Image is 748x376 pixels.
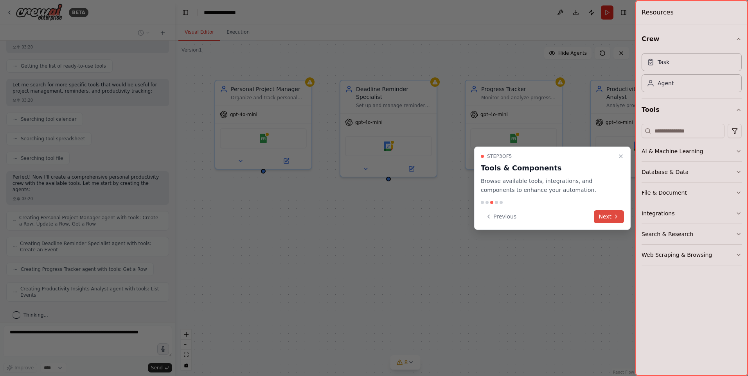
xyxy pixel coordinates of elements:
button: Previous [481,210,521,223]
button: Next [594,210,624,223]
button: Hide left sidebar [180,7,191,18]
h3: Tools & Components [481,163,615,174]
button: Close walkthrough [616,152,626,161]
p: Browse available tools, integrations, and components to enhance your automation. [481,177,615,195]
span: Step 3 of 5 [487,153,512,159]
